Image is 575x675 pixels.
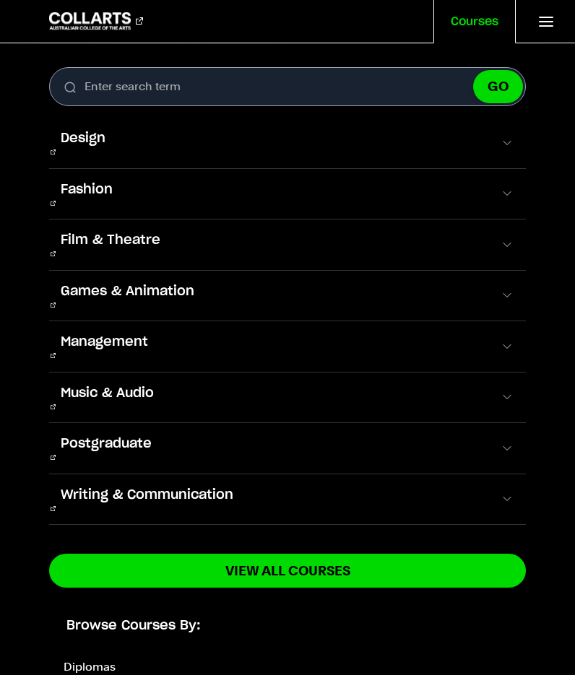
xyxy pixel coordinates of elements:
a: Music & Audio [49,384,165,411]
div: Go to homepage [49,12,143,30]
button: Fashion [49,169,527,219]
button: Postgraduate [49,423,527,474]
span: Writing & Communication [49,486,245,505]
span: Music & Audio [49,384,165,403]
button: Design [49,118,527,168]
span: Film & Theatre [49,231,172,250]
button: Writing & Communication [49,474,527,525]
button: Film & Theatre [49,219,527,270]
h5: Browse Courses By: [49,617,527,635]
button: Games & Animation [49,271,527,321]
span: Postgraduate [49,435,163,453]
a: Film & Theatre [49,231,172,258]
span: Management [49,333,160,352]
input: Enter search term [49,67,527,106]
form: Search [49,67,527,106]
span: Games & Animation [49,282,206,301]
a: Writing & Communication [49,486,245,513]
a: Postgraduate [49,435,163,462]
a: Management [49,333,160,360]
span: Design [49,129,117,148]
button: Music & Audio [49,373,527,423]
a: Design [49,129,117,157]
a: Games & Animation [49,282,206,310]
button: GO [473,70,523,103]
button: Management [49,321,527,372]
a: Diplomas [64,660,116,674]
a: View All Courses [49,554,527,588]
a: Fashion [49,180,124,208]
span: Fashion [49,180,124,199]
